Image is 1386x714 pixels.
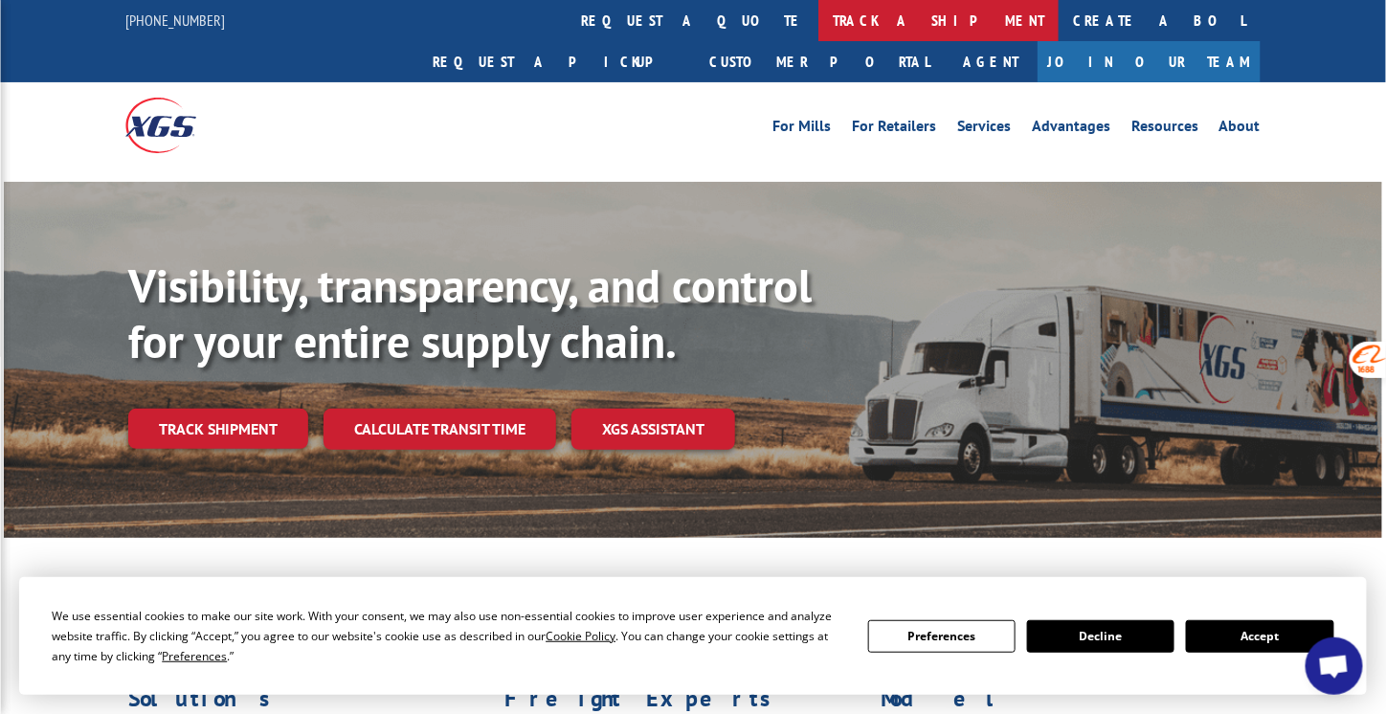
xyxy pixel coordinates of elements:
div: Open chat [1306,637,1363,695]
a: Track shipment [128,409,308,449]
a: For Mills [772,119,831,140]
a: Agent [944,41,1038,82]
button: Accept [1186,620,1333,653]
a: Request a pickup [418,41,695,82]
a: About [1219,119,1261,140]
span: Cookie Policy [546,628,615,644]
div: Cookie Consent Prompt [19,577,1367,695]
a: Advantages [1032,119,1110,140]
a: XGS ASSISTANT [571,409,735,450]
a: Join Our Team [1038,41,1261,82]
a: Resources [1131,119,1198,140]
a: Calculate transit time [324,409,556,450]
span: Preferences [162,648,227,664]
button: Preferences [868,620,1016,653]
b: Visibility, transparency, and control for your entire supply chain. [128,256,812,370]
a: For Retailers [852,119,936,140]
div: We use essential cookies to make our site work. With your consent, we may also use non-essential ... [52,606,844,666]
a: Customer Portal [695,41,944,82]
a: Services [957,119,1011,140]
a: [PHONE_NUMBER] [125,11,225,30]
button: Decline [1027,620,1174,653]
